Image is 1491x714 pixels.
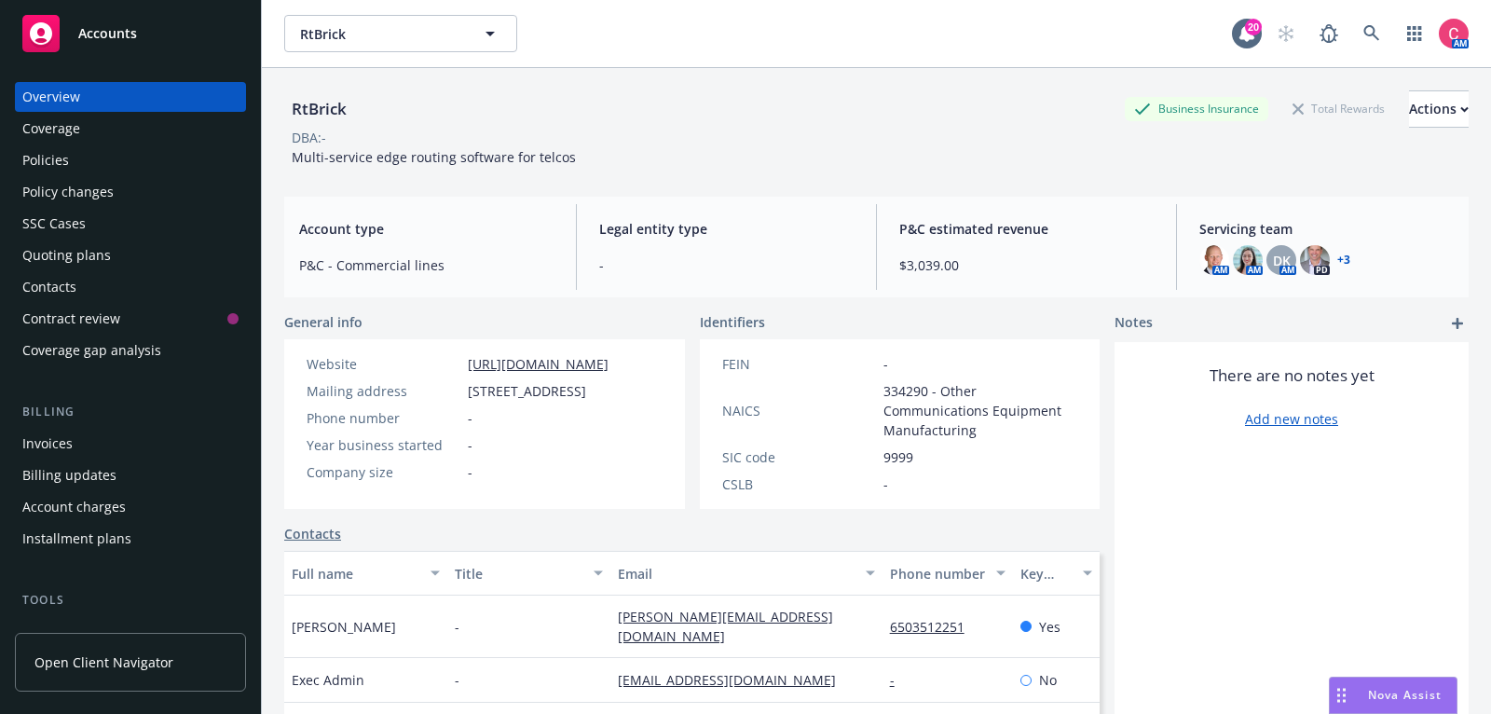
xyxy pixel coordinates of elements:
span: Multi-service edge routing software for telcos [292,148,576,166]
a: Policies [15,145,246,175]
span: - [468,462,472,482]
span: Open Client Navigator [34,652,173,672]
a: Start snowing [1267,15,1305,52]
a: Quoting plans [15,240,246,270]
a: Report a Bug [1310,15,1347,52]
span: DK [1273,251,1291,270]
a: Contacts [15,272,246,302]
a: Search [1353,15,1390,52]
span: - [883,474,888,494]
div: Billing updates [22,460,116,490]
a: Switch app [1396,15,1433,52]
div: Contacts [22,272,76,302]
div: RtBrick [284,97,354,121]
img: photo [1233,245,1263,275]
div: Phone number [307,408,460,428]
button: Phone number [882,551,1013,596]
span: - [468,435,472,455]
a: Installment plans [15,524,246,554]
span: - [455,617,459,637]
span: Legal entity type [599,219,854,239]
span: P&C - Commercial lines [299,255,554,275]
a: Accounts [15,7,246,60]
button: Full name [284,551,447,596]
span: 334290 - Other Communications Equipment Manufacturing [883,381,1078,440]
div: Policy changes [22,177,114,207]
span: Yes [1039,617,1060,637]
span: Identifiers [700,312,765,332]
a: [EMAIL_ADDRESS][DOMAIN_NAME] [618,671,851,689]
div: CSLB [722,474,876,494]
div: Tools [15,591,246,610]
a: Manage files [15,617,246,647]
div: Mailing address [307,381,460,401]
a: Overview [15,82,246,112]
div: Full name [292,564,419,584]
div: Email [618,564,855,584]
img: photo [1199,245,1229,275]
span: $3,039.00 [899,255,1154,275]
div: Key contact [1020,564,1072,584]
a: [URL][DOMAIN_NAME] [468,355,609,373]
div: Account charges [22,492,126,522]
span: Nova Assist [1368,687,1442,703]
a: Account charges [15,492,246,522]
span: [PERSON_NAME] [292,617,396,637]
div: Year business started [307,435,460,455]
button: Key contact [1013,551,1100,596]
button: RtBrick [284,15,517,52]
button: Actions [1409,90,1469,128]
span: There are no notes yet [1210,364,1375,387]
div: Actions [1409,91,1469,127]
div: Overview [22,82,80,112]
a: Policy changes [15,177,246,207]
span: Accounts [78,26,137,41]
div: Contract review [22,304,120,334]
button: Title [447,551,610,596]
div: Total Rewards [1283,97,1394,120]
a: +3 [1337,254,1350,266]
div: NAICS [722,401,876,420]
div: FEIN [722,354,876,374]
a: SSC Cases [15,209,246,239]
div: Coverage gap analysis [22,336,161,365]
button: Email [610,551,882,596]
button: Nova Assist [1329,677,1457,714]
img: photo [1439,19,1469,48]
a: - [890,671,910,689]
span: - [599,255,854,275]
a: [PERSON_NAME][EMAIL_ADDRESS][DOMAIN_NAME] [618,608,833,645]
div: Policies [22,145,69,175]
div: Coverage [22,114,80,144]
div: Business Insurance [1125,97,1268,120]
div: DBA: - [292,128,326,147]
div: Phone number [890,564,985,584]
div: SIC code [722,447,876,467]
a: Invoices [15,429,246,459]
div: Installment plans [22,524,131,554]
div: Quoting plans [22,240,111,270]
span: - [468,408,472,428]
span: - [883,354,888,374]
a: 6503512251 [890,618,979,636]
img: photo [1300,245,1330,275]
span: Servicing team [1199,219,1454,239]
a: Coverage [15,114,246,144]
span: Notes [1115,312,1153,335]
div: SSC Cases [22,209,86,239]
div: Website [307,354,460,374]
div: Manage files [22,617,102,647]
span: No [1039,670,1057,690]
a: add [1446,312,1469,335]
div: Drag to move [1330,678,1353,713]
span: [STREET_ADDRESS] [468,381,586,401]
div: 20 [1245,19,1262,35]
span: RtBrick [300,24,461,44]
span: P&C estimated revenue [899,219,1154,239]
span: 9999 [883,447,913,467]
a: Contract review [15,304,246,334]
a: Coverage gap analysis [15,336,246,365]
span: General info [284,312,362,332]
a: Billing updates [15,460,246,490]
span: Exec Admin [292,670,364,690]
